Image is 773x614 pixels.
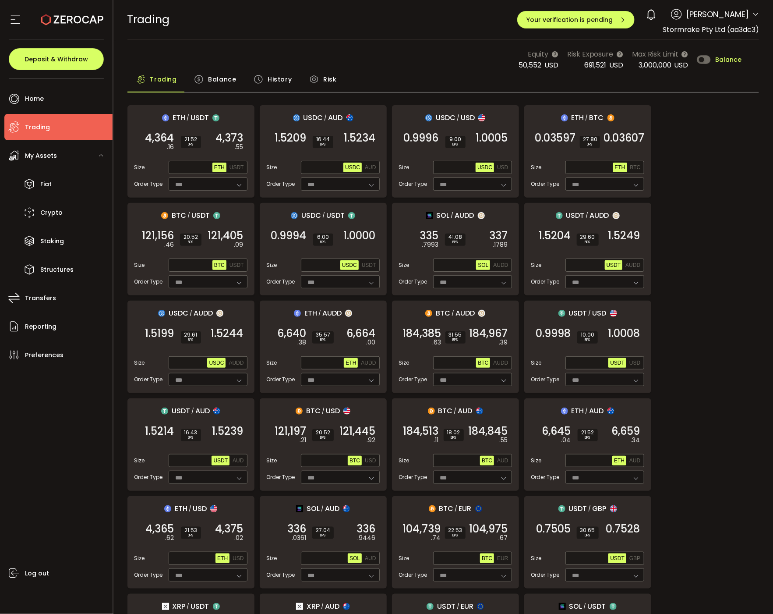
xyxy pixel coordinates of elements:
[184,332,198,337] span: 29.61
[316,142,330,147] i: BPS
[213,212,220,219] img: usdt_portfolio.svg
[437,210,450,221] span: SOL
[477,603,484,610] img: eur_portfolio.svg
[359,358,378,368] button: AUDD
[40,206,63,219] span: Crypto
[612,456,626,465] button: ETH
[145,329,174,338] span: 1.5199
[134,180,163,188] span: Order Type
[531,278,560,286] span: Order Type
[436,112,455,123] span: USDC
[340,260,359,270] button: USDC
[25,56,88,62] span: Deposit & Withdraw
[296,603,303,610] img: xrp_portfolio.png
[580,234,595,240] span: 29.60
[449,332,462,337] span: 31.55
[609,60,623,70] span: USD
[526,17,613,23] span: Your verification is pending
[478,114,485,121] img: usd_portfolio.svg
[161,408,168,415] img: usdt_portfolio.svg
[605,260,623,270] button: USDT
[227,358,245,368] button: AUDD
[399,163,409,171] span: Size
[610,603,617,610] img: usdt_portfolio.svg
[194,308,213,319] span: AUDD
[469,329,508,338] span: 184,967
[495,554,510,563] button: EUR
[150,71,177,88] span: Trading
[531,180,560,188] span: Order Type
[217,555,228,561] span: ETH
[362,262,376,268] span: USDT
[342,262,357,268] span: USDC
[610,555,625,561] span: USDT
[454,407,457,415] em: /
[615,164,625,170] span: ETH
[542,427,571,436] span: 6,645
[275,427,307,436] span: 121,197
[491,260,510,270] button: AUDD
[583,142,597,147] i: BPS
[346,114,353,121] img: aud_portfolio.svg
[449,137,462,142] span: 9.00
[296,505,303,512] img: sol_portfolio.png
[267,261,277,269] span: Size
[161,212,168,219] img: btc_portfolio.svg
[343,603,350,610] img: aud_portfolio.svg
[207,358,226,368] button: USDC
[566,210,585,221] span: USDT
[558,505,565,512] img: usdt_portfolio.svg
[343,408,350,415] img: usd_portfolio.svg
[267,376,295,383] span: Order Type
[628,456,642,465] button: AUD
[363,163,378,172] button: AUD
[580,240,595,245] i: BPS
[572,112,584,123] span: ETH
[478,212,485,219] img: zuPXiwguUFiBOIQyqLOiXsnnNitlx7q4LCwEbLHADjIpTka+Lip0HH8D0VTrd02z+wEAAAAASUVORK5CYII=
[490,231,508,240] span: 337
[457,114,459,122] em: /
[531,376,560,383] span: Order Type
[229,262,244,268] span: USDT
[346,360,356,366] span: ETH
[477,164,492,170] span: USDC
[612,427,640,436] span: 6,659
[449,337,462,343] i: BPS
[630,164,641,170] span: BTC
[134,376,163,383] span: Order Type
[348,456,362,465] button: BTC
[491,358,510,368] button: AUDD
[208,71,236,88] span: Balance
[436,308,450,319] span: BTC
[482,555,492,561] span: BTC
[268,71,292,88] span: History
[212,114,219,121] img: usdt_portfolio.svg
[458,405,473,416] span: AUD
[590,210,609,221] span: AUDD
[448,240,462,245] i: BPS
[134,359,145,367] span: Size
[229,360,244,366] span: AUDD
[686,8,749,20] span: [PERSON_NAME]
[25,349,64,362] span: Preferences
[191,112,209,123] span: USDT
[531,359,542,367] span: Size
[670,519,773,614] iframe: Chat Widget
[455,308,475,319] span: AUDD
[536,329,571,338] span: 0.9998
[535,134,576,142] span: 0.03597
[212,163,226,172] button: ETH
[497,555,508,561] span: EUR
[589,112,604,123] span: BTC
[608,231,640,240] span: 1.5249
[301,210,321,221] span: USDC
[25,320,56,333] span: Reporting
[343,505,350,512] img: aud_portfolio.svg
[433,338,441,347] em: .63
[425,114,432,121] img: usdc_portfolio.svg
[343,163,362,172] button: USDC
[191,407,194,415] em: /
[191,210,210,221] span: USDT
[294,310,301,317] img: eth_portfolio.svg
[167,142,174,152] em: .16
